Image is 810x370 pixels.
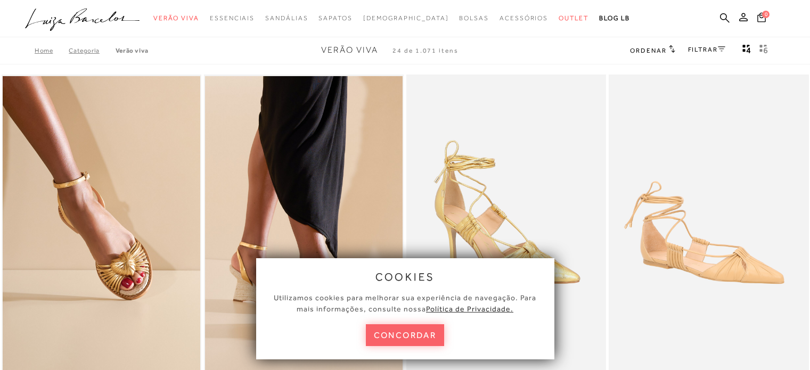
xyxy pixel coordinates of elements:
[265,9,308,28] a: categoryNavScreenReaderText
[375,271,435,283] span: cookies
[274,293,536,313] span: Utilizamos cookies para melhorar sua experiência de navegação. Para mais informações, consulte nossa
[739,44,754,57] button: Mostrar 4 produtos por linha
[153,9,199,28] a: categoryNavScreenReaderText
[762,11,770,18] span: 0
[210,14,255,22] span: Essenciais
[363,9,449,28] a: noSubCategoriesText
[265,14,308,22] span: Sandálias
[153,14,199,22] span: Verão Viva
[459,9,489,28] a: categoryNavScreenReaderText
[392,47,459,54] span: 24 de 1.071 itens
[116,47,149,54] a: Verão Viva
[69,47,115,54] a: Categoria
[318,14,352,22] span: Sapatos
[500,14,548,22] span: Acessórios
[318,9,352,28] a: categoryNavScreenReaderText
[599,9,630,28] a: BLOG LB
[35,47,69,54] a: Home
[559,14,588,22] span: Outlet
[688,46,725,53] a: FILTRAR
[630,47,666,54] span: Ordenar
[321,45,378,55] span: Verão Viva
[599,14,630,22] span: BLOG LB
[559,9,588,28] a: categoryNavScreenReaderText
[363,14,449,22] span: [DEMOGRAPHIC_DATA]
[426,305,513,313] a: Política de Privacidade.
[754,12,769,26] button: 0
[500,9,548,28] a: categoryNavScreenReaderText
[366,324,445,346] button: concordar
[210,9,255,28] a: categoryNavScreenReaderText
[459,14,489,22] span: Bolsas
[756,44,771,57] button: gridText6Desc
